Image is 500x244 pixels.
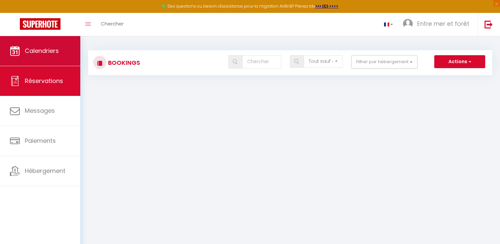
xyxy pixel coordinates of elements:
span: Calendriers [25,47,59,55]
span: Chercher [101,20,124,27]
a: Chercher [96,13,129,36]
img: ... [403,19,413,29]
span: Hébergement [25,167,65,175]
img: logout [484,20,493,28]
input: Chercher [242,55,281,68]
a: >>> ICI <<<< [315,3,338,9]
span: Messages [25,106,55,115]
a: ... Entre mer et forêt [398,13,478,36]
span: Réservations [25,77,63,85]
button: Actions [434,55,485,68]
button: Filtrer par hébergement [351,55,417,68]
span: Paiements [25,137,56,145]
img: Super Booking [20,18,60,30]
span: Entre mer et forêt [417,20,469,28]
h3: Bookings [106,55,140,70]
